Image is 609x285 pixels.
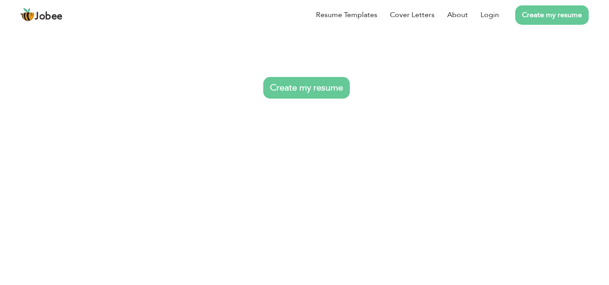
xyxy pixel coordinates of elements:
a: Login [481,9,499,20]
span: Jobee [35,12,63,22]
a: Create my resume [263,77,350,99]
a: Jobee [20,8,63,22]
a: Create my resume [515,5,589,25]
a: Resume Templates [316,9,377,20]
a: Cover Letters [390,9,435,20]
img: jobee.io [20,8,35,22]
a: About [447,9,468,20]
